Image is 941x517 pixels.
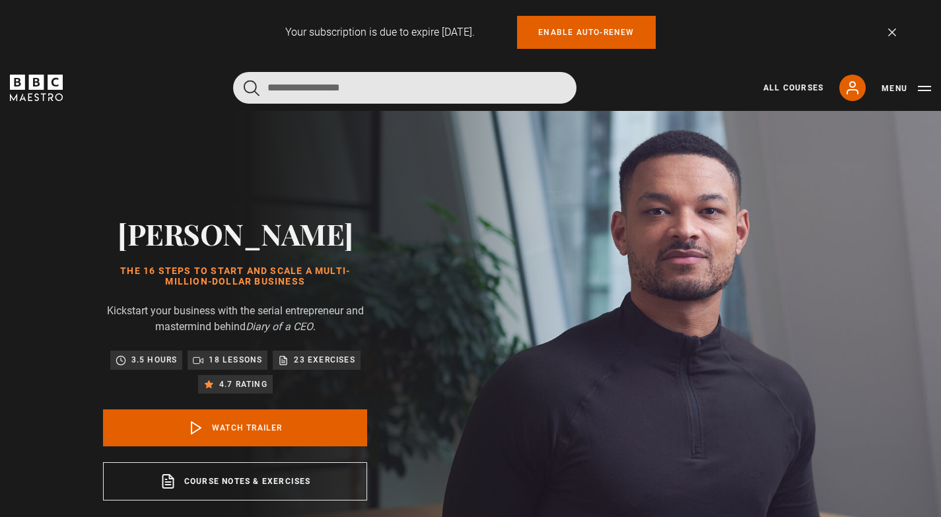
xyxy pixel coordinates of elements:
h1: The 16 Steps to Start and Scale a Multi-Million-Dollar Business [103,266,367,287]
h2: [PERSON_NAME] [103,217,367,250]
a: Course notes & exercises [103,462,367,500]
a: All Courses [763,82,823,94]
p: 18 lessons [209,353,262,366]
a: Enable auto-renew [517,16,655,49]
svg: BBC Maestro [10,75,63,101]
p: 4.7 rating [219,378,267,391]
a: Watch Trailer [103,409,367,446]
p: 3.5 hours [131,353,178,366]
i: Diary of a CEO [246,320,313,333]
p: Your subscription is due to expire [DATE]. [285,24,475,40]
button: Toggle navigation [882,82,931,95]
p: Kickstart your business with the serial entrepreneur and mastermind behind . [103,303,367,335]
p: 23 exercises [294,353,355,366]
input: Search [233,72,576,104]
button: Submit the search query [244,80,260,96]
